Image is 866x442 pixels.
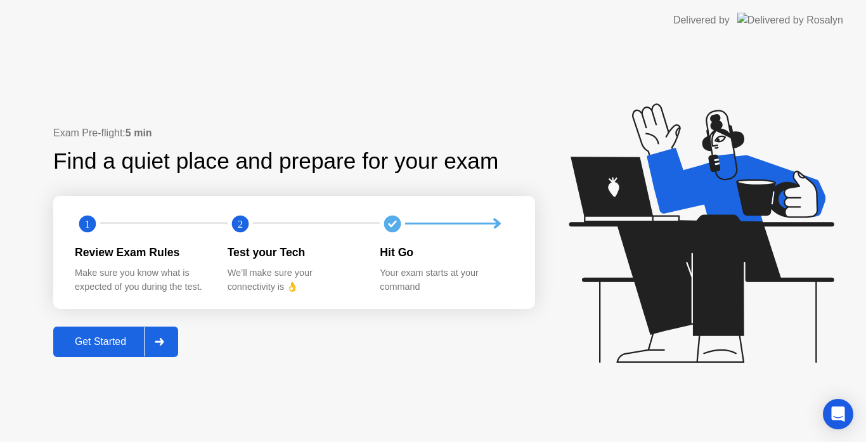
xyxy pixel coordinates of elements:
[823,399,853,429] div: Open Intercom Messenger
[53,145,500,178] div: Find a quiet place and prepare for your exam
[380,244,512,261] div: Hit Go
[85,218,90,230] text: 1
[737,13,843,27] img: Delivered by Rosalyn
[53,327,178,357] button: Get Started
[126,127,152,138] b: 5 min
[380,266,512,294] div: Your exam starts at your command
[228,266,360,294] div: We’ll make sure your connectivity is 👌
[53,126,535,141] div: Exam Pre-flight:
[75,266,207,294] div: Make sure you know what is expected of you during the test.
[228,244,360,261] div: Test your Tech
[673,13,730,28] div: Delivered by
[238,218,243,230] text: 2
[75,244,207,261] div: Review Exam Rules
[57,336,144,348] div: Get Started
